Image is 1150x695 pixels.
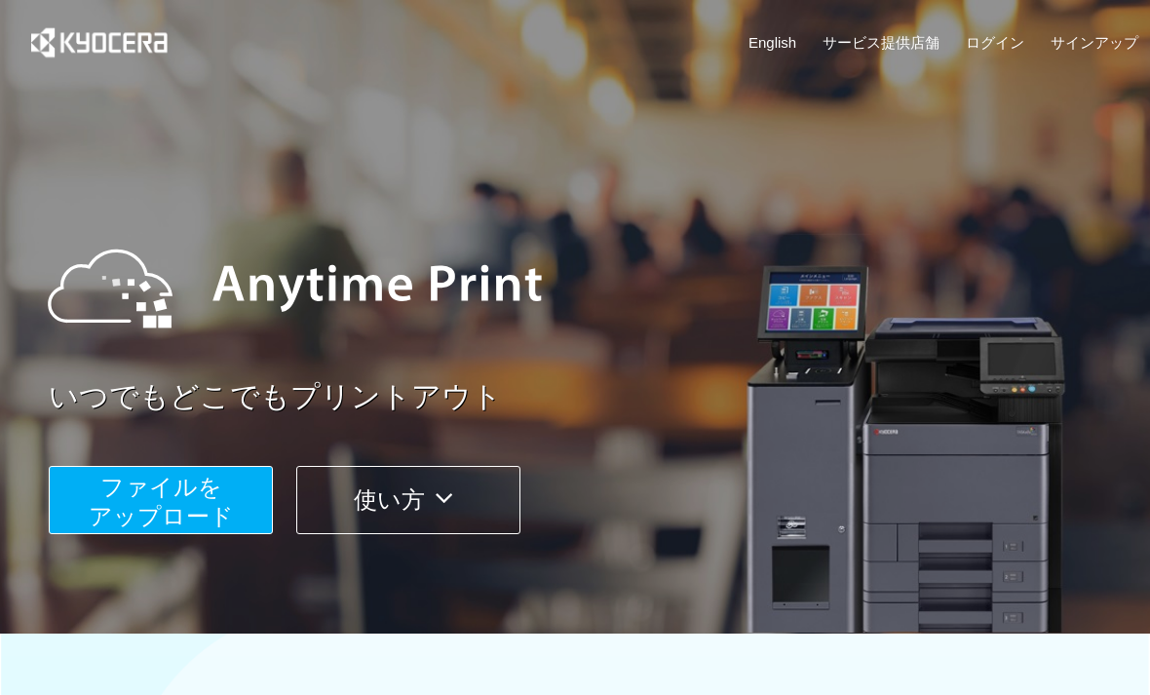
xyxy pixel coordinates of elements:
span: ファイルを ​​アップロード [89,474,234,529]
a: ログイン [966,32,1024,53]
button: 使い方 [296,466,520,534]
a: いつでもどこでもプリントアウト [49,376,1150,418]
a: サインアップ [1051,32,1138,53]
a: サービス提供店舗 [823,32,939,53]
button: ファイルを​​アップロード [49,466,273,534]
a: English [748,32,796,53]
